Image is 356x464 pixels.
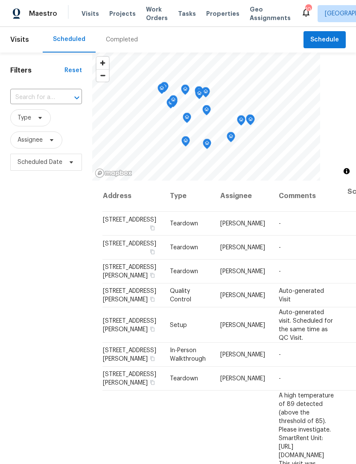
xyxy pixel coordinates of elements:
span: [PERSON_NAME] [220,376,265,382]
span: [STREET_ADDRESS][PERSON_NAME] [103,347,156,362]
span: Toggle attribution [344,166,349,176]
button: Copy Address [149,248,156,256]
button: Copy Address [149,325,156,333]
div: Map marker [202,105,211,118]
span: [STREET_ADDRESS] [103,217,156,223]
span: [PERSON_NAME] [220,322,265,328]
div: Map marker [158,84,166,97]
span: In-Person Walkthrough [170,347,206,362]
span: [STREET_ADDRESS][PERSON_NAME] [103,318,156,332]
button: Zoom out [96,69,109,82]
span: Schedule [310,35,339,45]
span: - [279,245,281,251]
div: Map marker [195,86,203,99]
span: [PERSON_NAME] [220,352,265,358]
div: Reset [64,66,82,75]
div: 10 [305,5,311,14]
button: Copy Address [149,379,156,386]
span: Teardown [170,376,198,382]
div: Map marker [195,89,204,102]
div: Map marker [166,98,175,111]
span: [PERSON_NAME] [220,221,265,227]
span: [STREET_ADDRESS] [103,241,156,247]
div: Map marker [227,132,235,145]
span: Teardown [170,221,198,227]
span: [PERSON_NAME] [220,245,265,251]
span: [STREET_ADDRESS][PERSON_NAME] [103,288,156,303]
span: Auto-generated visit. Scheduled for the same time as QC Visit. [279,309,333,341]
div: Map marker [183,113,191,126]
th: Comments [272,181,341,212]
div: Map marker [203,139,211,152]
div: Map marker [181,85,190,98]
button: Copy Address [149,224,156,232]
button: Copy Address [149,355,156,362]
span: Scheduled Date [18,158,62,166]
span: [STREET_ADDRESS][PERSON_NAME] [103,371,156,386]
span: Tasks [178,11,196,17]
button: Zoom in [96,57,109,69]
span: Visits [10,30,29,49]
div: Map marker [181,136,190,149]
div: Map marker [160,82,169,95]
span: Setup [170,322,187,328]
span: Projects [109,9,136,18]
span: [PERSON_NAME] [220,292,265,298]
span: [STREET_ADDRESS][PERSON_NAME] [103,264,156,279]
th: Assignee [213,181,272,212]
span: Visits [82,9,99,18]
span: [PERSON_NAME] [220,268,265,274]
span: Auto-generated Visit [279,288,324,303]
button: Toggle attribution [341,166,352,176]
span: - [279,268,281,274]
canvas: Map [92,53,320,181]
span: Type [18,114,31,122]
span: Geo Assignments [250,5,291,22]
span: Work Orders [146,5,168,22]
span: Zoom out [96,70,109,82]
span: Quality Control [170,288,191,303]
span: Assignee [18,136,43,144]
div: Map marker [201,87,210,100]
button: Copy Address [149,295,156,303]
div: Map marker [246,115,255,128]
span: Maestro [29,9,57,18]
input: Search for an address... [10,91,58,104]
span: - [279,221,281,227]
a: Mapbox homepage [95,168,132,178]
span: Teardown [170,268,198,274]
div: Map marker [169,95,178,108]
button: Copy Address [149,271,156,279]
span: - [279,352,281,358]
button: Schedule [303,31,346,49]
div: Completed [106,35,138,44]
th: Address [102,181,163,212]
div: Map marker [246,114,254,128]
span: Teardown [170,245,198,251]
button: Open [71,92,83,104]
th: Type [163,181,213,212]
h1: Filters [10,66,64,75]
div: Map marker [237,115,245,128]
div: Scheduled [53,35,85,44]
span: - [279,376,281,382]
span: Properties [206,9,239,18]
